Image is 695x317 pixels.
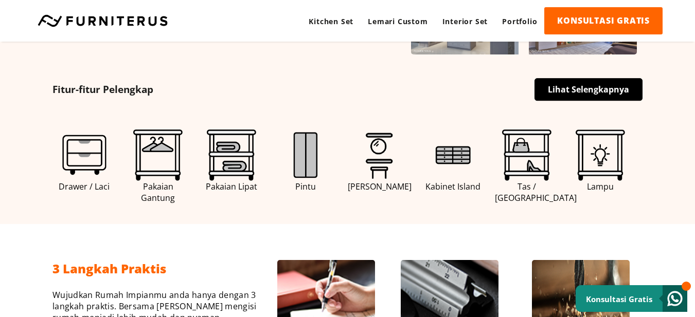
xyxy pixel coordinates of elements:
small: Konsultasi Gratis [586,294,652,304]
a: Lihat Selengkapnya [534,78,643,101]
img: Jenis%20Pintu-01.png [280,129,331,181]
span: Pintu [274,181,337,192]
img: Island-01.png [427,129,479,181]
a: Konsultasi Gratis [576,285,687,312]
img: Drawer-01.png [59,129,110,181]
span: Tas / [GEOGRAPHIC_DATA] [495,181,558,203]
h2: 3 Langkah Praktis [52,260,264,277]
a: KONSULTASI GRATIS [544,7,663,34]
a: Kitchen Set [301,7,361,35]
span: Lampu [569,181,632,192]
h5: Fitur-fitur Pelengkap [52,83,643,101]
span: [PERSON_NAME] [348,181,411,192]
a: Interior Set [435,7,495,35]
span: Kabinet Island [421,181,485,192]
img: Baju%20Gantung-01.png [132,129,184,181]
a: Lemari Custom [361,7,435,35]
span: Pakaian Gantung [126,181,189,203]
span: Drawer / Laci [52,181,116,192]
img: Lightning.png [576,129,625,181]
a: Portfolio [495,7,544,35]
img: Meja%20Rias-01.png [353,129,405,181]
img: Tas%20Sepatu-01.png [501,129,553,181]
img: Baju%20Lipat-01.png [206,129,257,181]
span: Pakaian Lipat [200,181,263,192]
